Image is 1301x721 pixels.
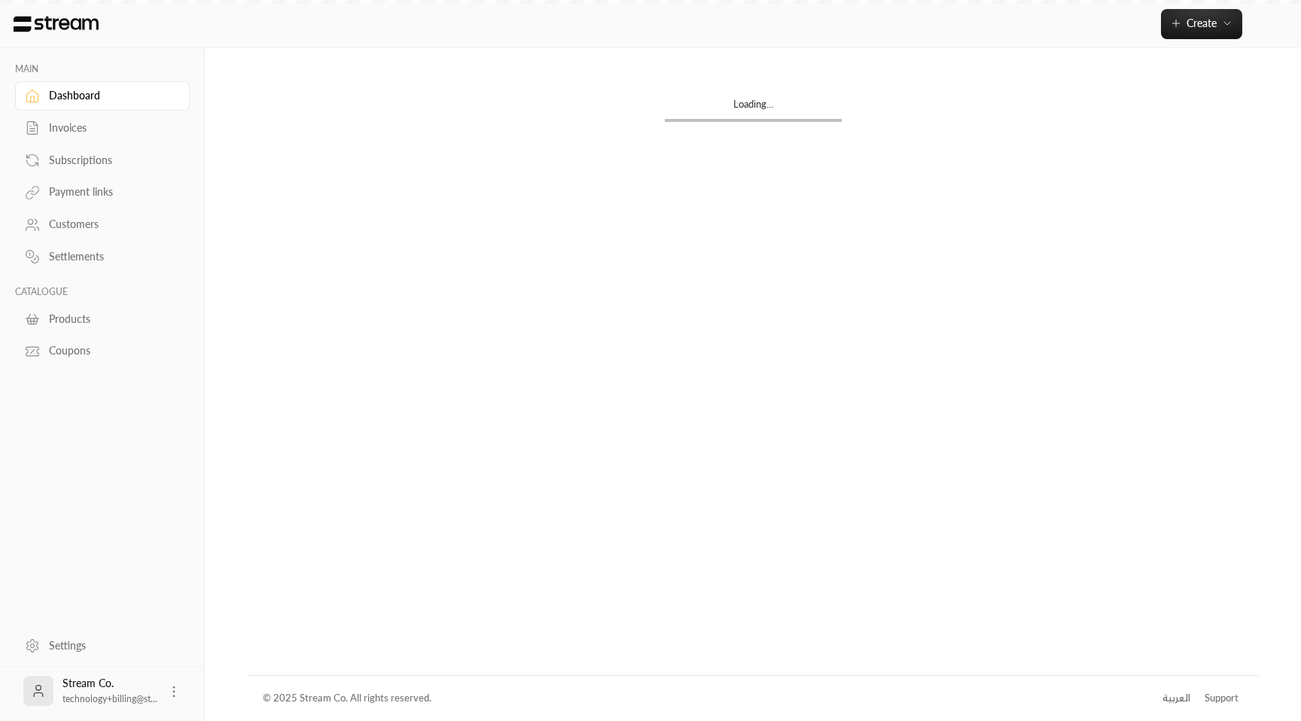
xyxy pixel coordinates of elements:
div: Payment links [49,184,171,199]
a: Customers [15,210,190,239]
div: Settings [49,638,171,653]
div: Invoices [49,120,171,135]
a: Payment links [15,178,190,207]
p: CATALOGUE [15,286,190,298]
div: Settlements [49,249,171,264]
div: Customers [49,217,171,232]
div: Coupons [49,343,171,358]
a: Settlements [15,242,190,272]
span: technology+billing@st... [62,693,157,704]
button: Create [1161,9,1242,39]
a: Invoices [15,114,190,143]
a: Products [15,304,190,333]
img: Logo [12,16,100,32]
span: Create [1187,17,1217,29]
a: Support [1200,685,1244,712]
a: Settings [15,631,190,660]
div: Products [49,312,171,327]
div: العربية [1162,691,1190,706]
a: Subscriptions [15,145,190,175]
a: Coupons [15,336,190,366]
a: Dashboard [15,81,190,111]
div: Loading... [665,97,842,119]
div: © 2025 Stream Co. All rights reserved. [263,691,431,706]
p: MAIN [15,63,190,75]
div: Dashboard [49,88,171,103]
div: Stream Co. [62,676,157,706]
div: Subscriptions [49,153,171,168]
